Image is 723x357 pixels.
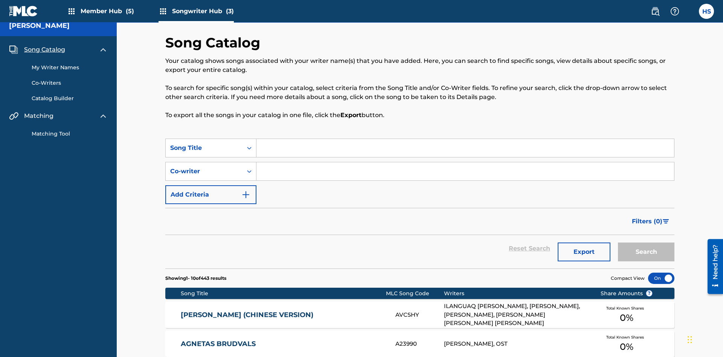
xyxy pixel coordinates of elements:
[340,111,361,119] strong: Export
[9,111,18,121] img: Matching
[444,340,589,348] div: [PERSON_NAME], OST
[126,8,134,15] span: (5)
[170,167,238,176] div: Co-writer
[241,190,250,199] img: 9d2ae6d4665cec9f34b9.svg
[395,340,444,348] div: A23990
[159,7,168,16] img: Top Rightsholders
[620,340,633,354] span: 0 %
[165,275,226,282] p: Showing 1 - 10 of 443 results
[611,275,645,282] span: Compact View
[172,7,234,15] span: Songwriter Hub
[663,219,669,224] img: filter
[386,290,444,297] div: MLC Song Code
[9,45,18,54] img: Song Catalog
[165,56,674,75] p: Your catalog shows songs associated with your writer name(s) that you have added. Here, you can s...
[651,7,660,16] img: search
[24,45,65,54] span: Song Catalog
[99,45,108,54] img: expand
[606,305,647,311] span: Total Known Shares
[165,34,264,51] h2: Song Catalog
[9,21,70,30] h5: Toby Songwriter
[688,328,692,351] div: Drag
[32,130,108,138] a: Matching Tool
[646,290,652,296] span: ?
[670,7,679,16] img: help
[226,8,234,15] span: (3)
[558,243,610,261] button: Export
[444,302,589,328] div: ILANGUAQ [PERSON_NAME], [PERSON_NAME], [PERSON_NAME], [PERSON_NAME] [PERSON_NAME] [PERSON_NAME]
[165,84,674,102] p: To search for specific song(s) within your catalog, select criteria from the Song Title and/or Co...
[32,64,108,72] a: My Writer Names
[687,8,694,15] div: Notifications
[627,212,674,231] button: Filters (0)
[81,7,134,15] span: Member Hub
[699,4,714,19] div: User Menu
[9,6,38,17] img: MLC Logo
[632,217,662,226] span: Filters ( 0 )
[165,139,674,269] form: Search Form
[181,340,386,348] a: AGNETAS BRUDVALS
[685,321,723,357] iframe: Chat Widget
[99,111,108,121] img: expand
[67,7,76,16] img: Top Rightsholders
[620,311,633,325] span: 0 %
[165,185,256,204] button: Add Criteria
[648,4,663,19] a: Public Search
[165,111,674,120] p: To export all the songs in your catalog in one file, click the button.
[9,45,65,54] a: Song CatalogSong Catalog
[32,79,108,87] a: Co-Writers
[181,290,386,297] div: Song Title
[667,4,682,19] div: Help
[32,95,108,102] a: Catalog Builder
[606,334,647,340] span: Total Known Shares
[702,236,723,298] iframe: Resource Center
[24,111,53,121] span: Matching
[395,311,444,319] div: AVCSHY
[444,290,589,297] div: Writers
[170,143,238,153] div: Song Title
[601,290,653,297] span: Share Amounts
[181,311,386,319] a: [PERSON_NAME] (CHINESE VERSION)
